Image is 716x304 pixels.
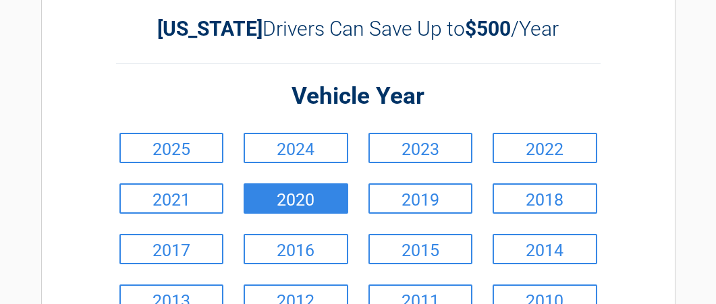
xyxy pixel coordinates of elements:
[493,183,597,214] a: 2018
[368,133,473,163] a: 2023
[368,234,473,264] a: 2015
[493,133,597,163] a: 2022
[465,17,511,40] b: $500
[244,234,348,264] a: 2016
[368,183,473,214] a: 2019
[119,133,224,163] a: 2025
[116,17,601,40] h2: Drivers Can Save Up to /Year
[244,183,348,214] a: 2020
[244,133,348,163] a: 2024
[119,183,224,214] a: 2021
[493,234,597,264] a: 2014
[157,17,263,40] b: [US_STATE]
[119,234,224,264] a: 2017
[116,81,601,113] h2: Vehicle Year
